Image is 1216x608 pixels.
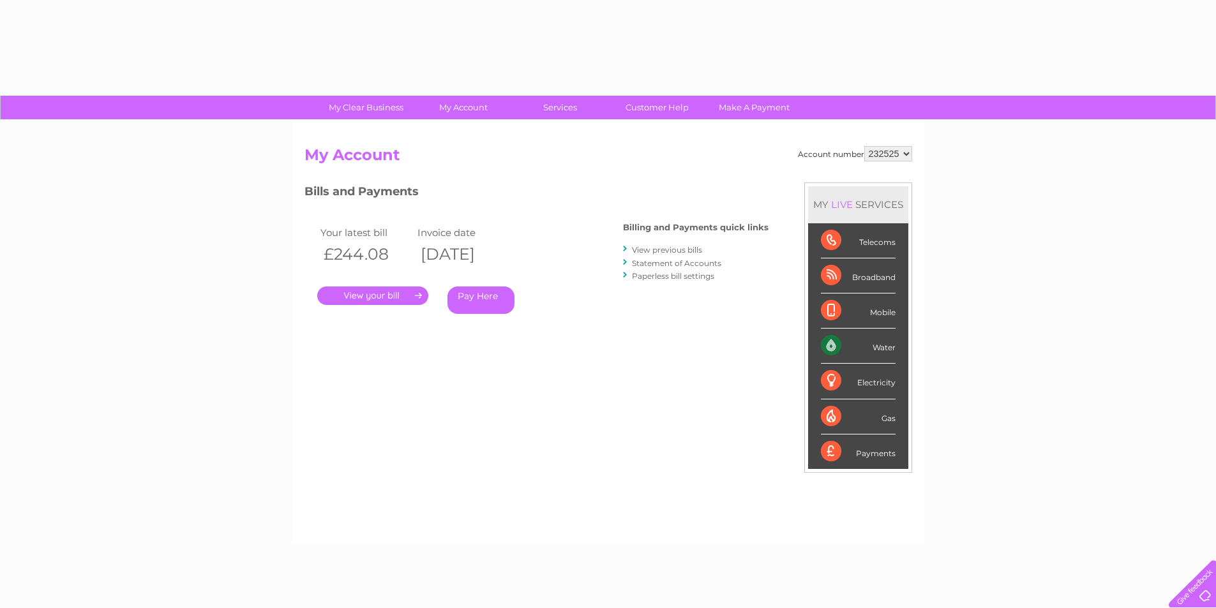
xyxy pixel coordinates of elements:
[829,198,855,211] div: LIVE
[702,96,807,119] a: Make A Payment
[313,96,419,119] a: My Clear Business
[604,96,710,119] a: Customer Help
[304,146,912,170] h2: My Account
[798,146,912,161] div: Account number
[821,399,896,434] div: Gas
[507,96,613,119] a: Services
[623,223,769,232] h4: Billing and Payments quick links
[414,241,512,267] th: [DATE]
[317,241,415,267] th: £244.08
[304,182,769,205] h3: Bills and Payments
[317,224,415,241] td: Your latest bill
[414,224,512,241] td: Invoice date
[808,186,908,223] div: MY SERVICES
[632,271,714,281] a: Paperless bill settings
[821,258,896,293] div: Broadband
[821,223,896,258] div: Telecoms
[821,329,896,364] div: Water
[821,293,896,329] div: Mobile
[632,258,721,268] a: Statement of Accounts
[821,434,896,469] div: Payments
[632,245,702,255] a: View previous bills
[410,96,516,119] a: My Account
[821,364,896,399] div: Electricity
[317,286,428,305] a: .
[447,286,514,314] a: Pay Here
